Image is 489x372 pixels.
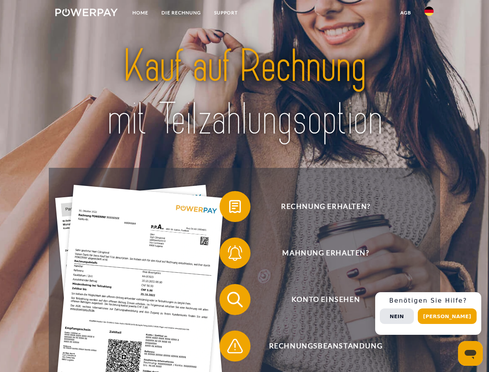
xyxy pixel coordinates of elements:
button: Rechnung erhalten? [220,191,421,222]
img: qb_bill.svg [225,197,245,216]
a: SUPPORT [208,6,244,20]
button: Konto einsehen [220,284,421,315]
button: Mahnung erhalten? [220,238,421,269]
img: logo-powerpay-white.svg [55,9,118,16]
img: title-powerpay_de.svg [74,37,415,148]
img: qb_search.svg [225,290,245,309]
iframe: Schaltfläche zum Öffnen des Messaging-Fensters [458,341,483,366]
span: Rechnung erhalten? [231,191,420,222]
span: Rechnungsbeanstandung [231,331,420,362]
span: Konto einsehen [231,284,420,315]
a: agb [394,6,418,20]
button: Rechnungsbeanstandung [220,331,421,362]
img: qb_warning.svg [225,336,245,356]
button: [PERSON_NAME] [418,308,477,324]
div: Schnellhilfe [375,292,481,335]
a: Home [126,6,155,20]
h3: Benötigen Sie Hilfe? [380,297,477,305]
img: de [424,7,434,16]
span: Mahnung erhalten? [231,238,420,269]
button: Nein [380,308,414,324]
img: qb_bell.svg [225,243,245,263]
a: DIE RECHNUNG [155,6,208,20]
